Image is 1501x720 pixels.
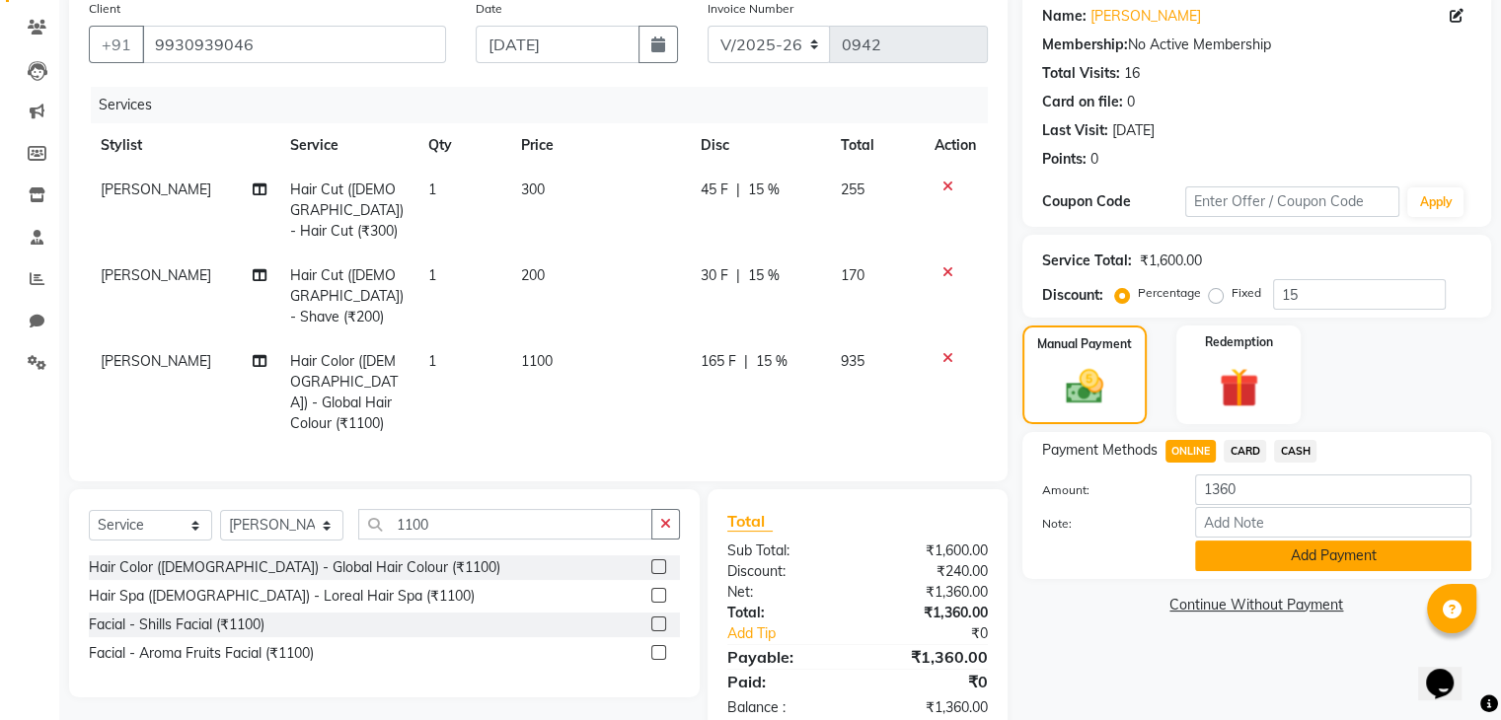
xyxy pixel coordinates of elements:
div: ₹1,360.00 [858,582,1003,603]
div: Paid: [713,670,858,693]
div: Service Total: [1042,251,1132,271]
button: +91 [89,26,144,63]
label: Percentage [1138,284,1201,302]
th: Price [509,123,689,168]
span: [PERSON_NAME] [101,180,211,198]
div: ₹1,360.00 [858,645,1003,669]
div: Membership: [1042,35,1128,55]
span: 30 F [701,265,728,286]
div: [DATE] [1112,120,1155,141]
img: _cash.svg [1054,365,1115,408]
span: 255 [841,180,864,198]
span: 1 [428,266,436,284]
div: No Active Membership [1042,35,1471,55]
span: Hair Cut ([DEMOGRAPHIC_DATA]) - Shave (₹200) [290,266,404,325]
span: | [736,265,740,286]
input: Search by Name/Mobile/Email/Code [142,26,446,63]
div: ₹0 [858,670,1003,693]
div: Facial - Shills Facial (₹1100) [89,614,264,635]
div: 16 [1124,63,1140,84]
span: 165 F [701,351,736,372]
span: [PERSON_NAME] [101,352,211,370]
th: Disc [689,123,829,168]
a: Continue Without Payment [1026,595,1487,615]
input: Search or Scan [358,509,652,540]
div: Total: [713,603,858,623]
a: Add Tip [713,623,881,644]
div: ₹1,360.00 [858,603,1003,623]
div: Name: [1042,6,1087,27]
th: Stylist [89,123,278,168]
th: Action [923,123,988,168]
input: Amount [1195,474,1471,505]
span: Hair Color ([DEMOGRAPHIC_DATA]) - Global Hair Colour (₹1100) [290,352,398,432]
label: Redemption [1205,333,1273,351]
img: _gift.svg [1207,363,1271,412]
button: Apply [1407,187,1463,217]
span: Payment Methods [1042,440,1158,461]
div: Hair Color ([DEMOGRAPHIC_DATA]) - Global Hair Colour (₹1100) [89,557,500,578]
div: Balance : [713,697,858,718]
div: Discount: [713,561,858,582]
div: ₹1,600.00 [1140,251,1202,271]
span: 15 % [756,351,788,372]
span: CASH [1274,440,1316,463]
span: 1100 [521,352,553,370]
div: Discount: [1042,285,1103,306]
span: 45 F [701,180,728,200]
div: Sub Total: [713,540,858,561]
span: 1 [428,180,436,198]
span: [PERSON_NAME] [101,266,211,284]
div: Hair Spa ([DEMOGRAPHIC_DATA]) - Loreal Hair Spa (₹1100) [89,586,475,607]
th: Service [278,123,416,168]
div: 0 [1127,92,1135,112]
div: ₹0 [881,623,1002,644]
div: Services [91,87,1003,123]
div: 0 [1090,149,1098,170]
span: | [736,180,740,200]
div: ₹1,600.00 [858,540,1003,561]
span: ONLINE [1165,440,1217,463]
div: Payable: [713,645,858,669]
div: Coupon Code [1042,191,1185,212]
span: 170 [841,266,864,284]
span: Total [727,511,773,532]
div: ₹1,360.00 [858,697,1003,718]
th: Total [829,123,923,168]
div: Points: [1042,149,1087,170]
span: 15 % [748,265,780,286]
span: | [744,351,748,372]
span: 1 [428,352,436,370]
label: Manual Payment [1037,335,1132,353]
label: Amount: [1027,481,1180,499]
span: 935 [841,352,864,370]
div: Net: [713,582,858,603]
label: Fixed [1232,284,1261,302]
label: Note: [1027,515,1180,533]
span: 300 [521,180,545,198]
div: Last Visit: [1042,120,1108,141]
div: ₹240.00 [858,561,1003,582]
span: 15 % [748,180,780,200]
span: CARD [1224,440,1266,463]
div: Facial - Aroma Fruits Facial (₹1100) [89,643,314,664]
div: Total Visits: [1042,63,1120,84]
span: Hair Cut ([DEMOGRAPHIC_DATA]) - Hair Cut (₹300) [290,180,404,240]
iframe: chat widget [1418,641,1481,700]
div: Card on file: [1042,92,1123,112]
th: Qty [416,123,509,168]
button: Add Payment [1195,540,1471,571]
input: Add Note [1195,507,1471,538]
a: [PERSON_NAME] [1090,6,1201,27]
span: 200 [521,266,545,284]
input: Enter Offer / Coupon Code [1185,186,1400,217]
